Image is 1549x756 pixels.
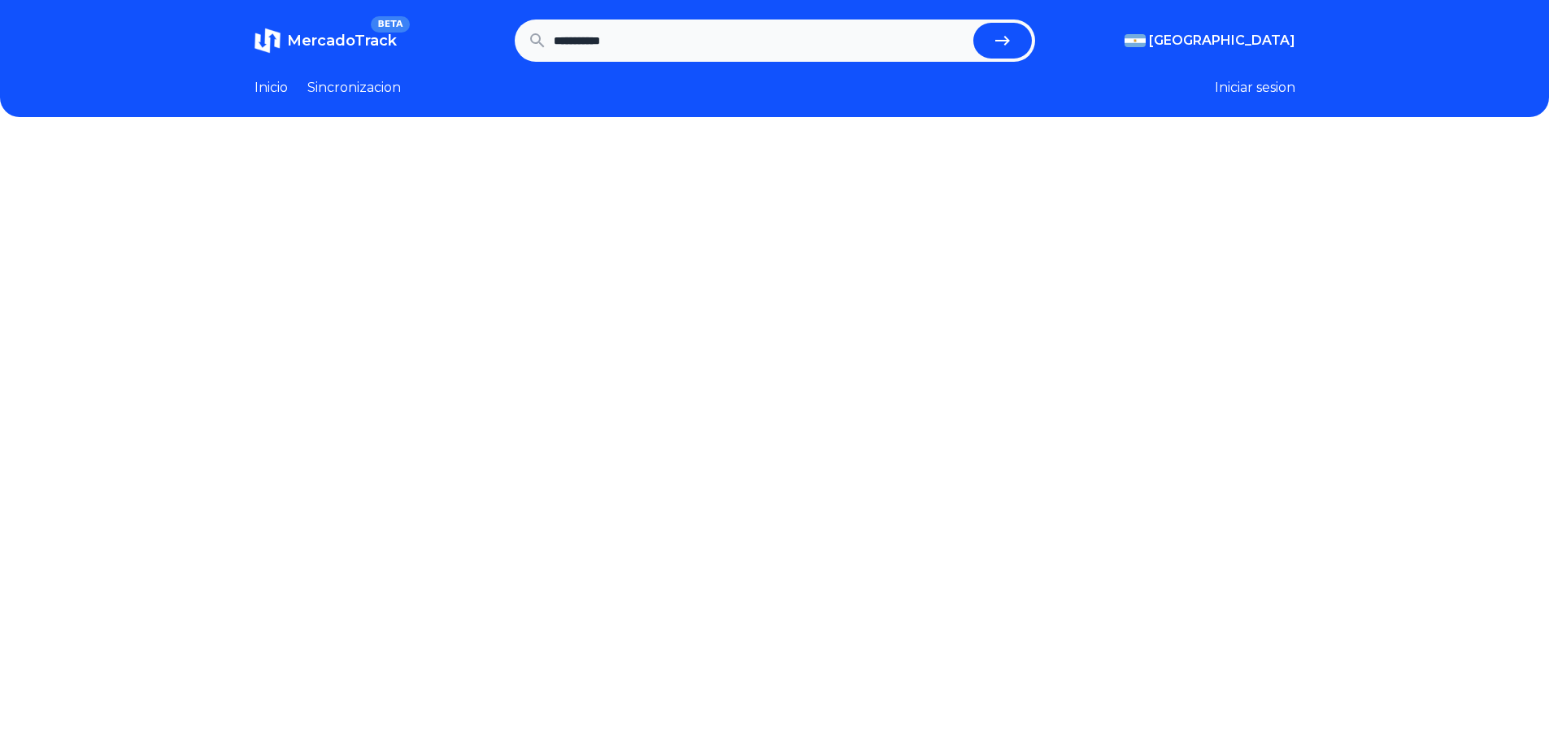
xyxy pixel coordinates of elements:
[287,32,397,50] span: MercadoTrack
[255,28,397,54] a: MercadoTrackBETA
[371,16,409,33] span: BETA
[1149,31,1295,50] span: [GEOGRAPHIC_DATA]
[255,28,281,54] img: MercadoTrack
[1125,34,1146,47] img: Argentina
[255,78,288,98] a: Inicio
[1215,78,1295,98] button: Iniciar sesion
[1125,31,1295,50] button: [GEOGRAPHIC_DATA]
[307,78,401,98] a: Sincronizacion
